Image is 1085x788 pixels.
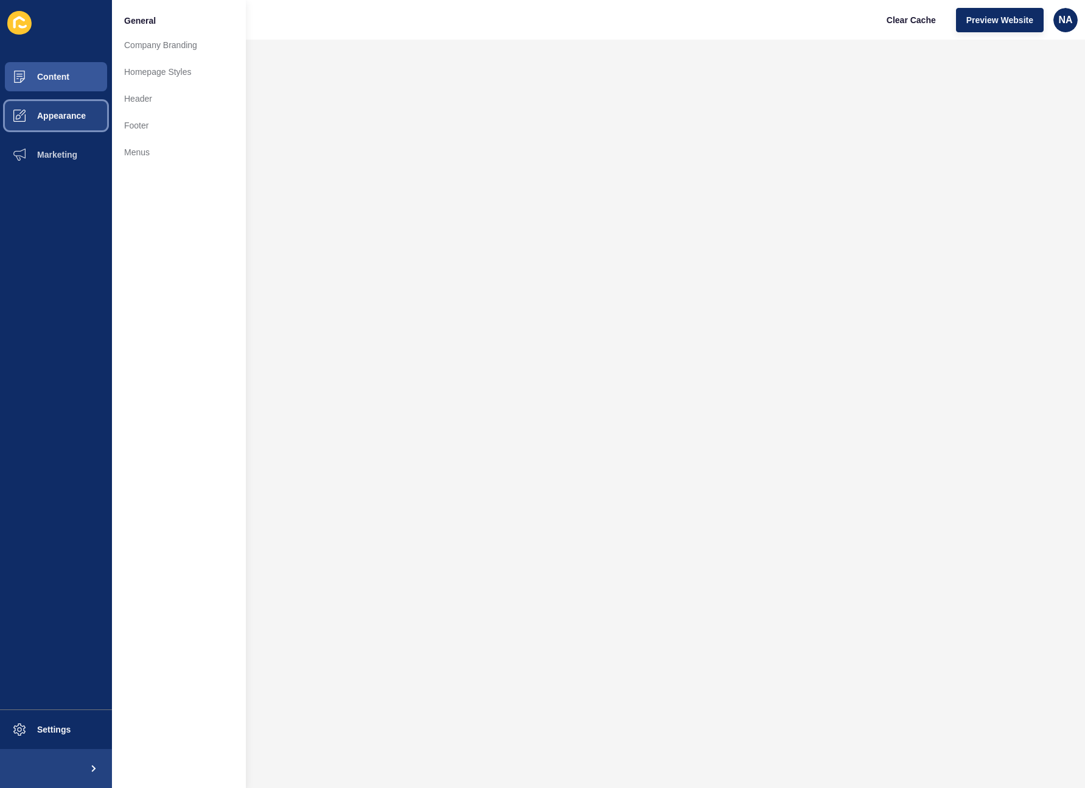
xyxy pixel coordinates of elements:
a: Footer [112,112,246,139]
a: Homepage Styles [112,58,246,85]
a: Company Branding [112,32,246,58]
a: Header [112,85,246,112]
button: Preview Website [956,8,1044,32]
span: NA [1058,14,1072,26]
span: Clear Cache [887,14,936,26]
span: Preview Website [966,14,1033,26]
button: Clear Cache [876,8,946,32]
a: Menus [112,139,246,166]
span: General [124,15,156,27]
